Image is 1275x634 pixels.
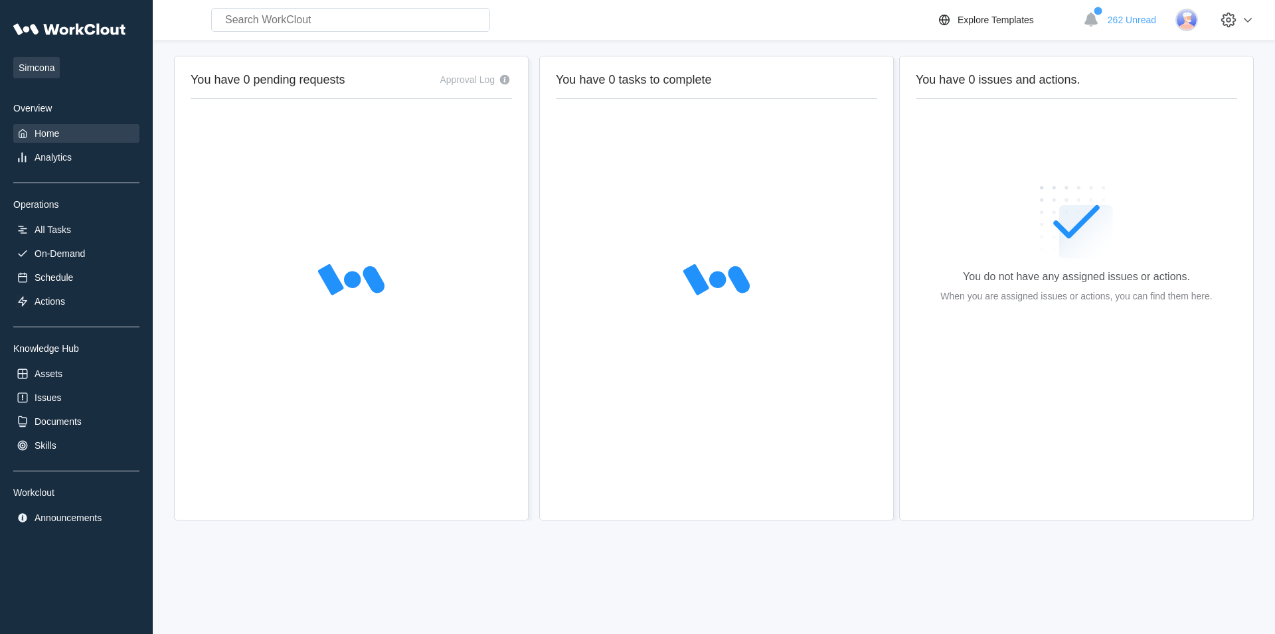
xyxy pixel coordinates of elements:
[35,248,85,259] div: On-Demand
[1108,15,1156,25] span: 262 Unread
[13,487,139,498] div: Workclout
[13,244,139,263] a: On-Demand
[13,220,139,239] a: All Tasks
[916,72,1237,88] h2: You have 0 issues and actions.
[35,152,72,163] div: Analytics
[13,124,139,143] a: Home
[13,268,139,287] a: Schedule
[13,343,139,354] div: Knowledge Hub
[13,412,139,431] a: Documents
[211,8,490,32] input: Search WorkClout
[35,272,73,283] div: Schedule
[13,103,139,114] div: Overview
[13,292,139,311] a: Actions
[35,392,61,403] div: Issues
[35,416,82,427] div: Documents
[35,128,59,139] div: Home
[13,388,139,407] a: Issues
[13,199,139,210] div: Operations
[13,364,139,383] a: Assets
[440,74,495,85] div: Approval Log
[35,296,65,307] div: Actions
[35,368,62,379] div: Assets
[191,72,345,88] h2: You have 0 pending requests
[963,271,1190,283] div: You do not have any assigned issues or actions.
[958,15,1034,25] div: Explore Templates
[1175,9,1198,31] img: user-3.png
[13,57,60,78] span: Simcona
[940,288,1212,305] div: When you are assigned issues or actions, you can find them here.
[936,12,1076,28] a: Explore Templates
[35,513,102,523] div: Announcements
[35,224,71,235] div: All Tasks
[13,509,139,527] a: Announcements
[13,148,139,167] a: Analytics
[35,440,56,451] div: Skills
[556,72,877,88] h2: You have 0 tasks to complete
[13,436,139,455] a: Skills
